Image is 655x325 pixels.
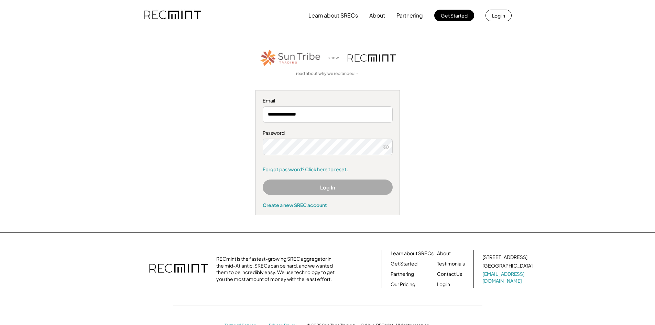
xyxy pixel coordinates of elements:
a: read about why we rebranded → [296,71,359,77]
button: Partnering [396,9,423,22]
div: Create a new SREC account [263,202,393,208]
div: Password [263,130,393,137]
a: About [437,250,451,257]
a: Contact Us [437,271,462,278]
button: Log In [263,180,393,195]
a: Log in [437,281,450,288]
a: Testimonials [437,260,465,267]
img: recmint-logotype%403x.png [348,54,396,62]
button: Learn about SRECs [308,9,358,22]
img: STT_Horizontal_Logo%2B-%2BColor.png [260,48,321,67]
div: is now [325,55,344,61]
a: Get Started [391,260,417,267]
button: About [369,9,385,22]
img: recmint-logotype%403x.png [149,257,208,281]
a: [EMAIL_ADDRESS][DOMAIN_NAME] [482,271,534,284]
div: RECmint is the fastest-growing SREC aggregator in the mid-Atlantic. SRECs can be hard, and we wan... [216,256,338,282]
button: Get Started [434,10,474,21]
a: Partnering [391,271,414,278]
div: [GEOGRAPHIC_DATA] [482,262,533,269]
a: Our Pricing [391,281,415,288]
button: Log in [485,10,512,21]
div: [STREET_ADDRESS] [482,254,527,261]
img: recmint-logotype%403x.png [144,4,201,27]
a: Learn about SRECs [391,250,434,257]
div: Email [263,97,393,104]
a: Forgot password? Click here to reset. [263,166,393,173]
